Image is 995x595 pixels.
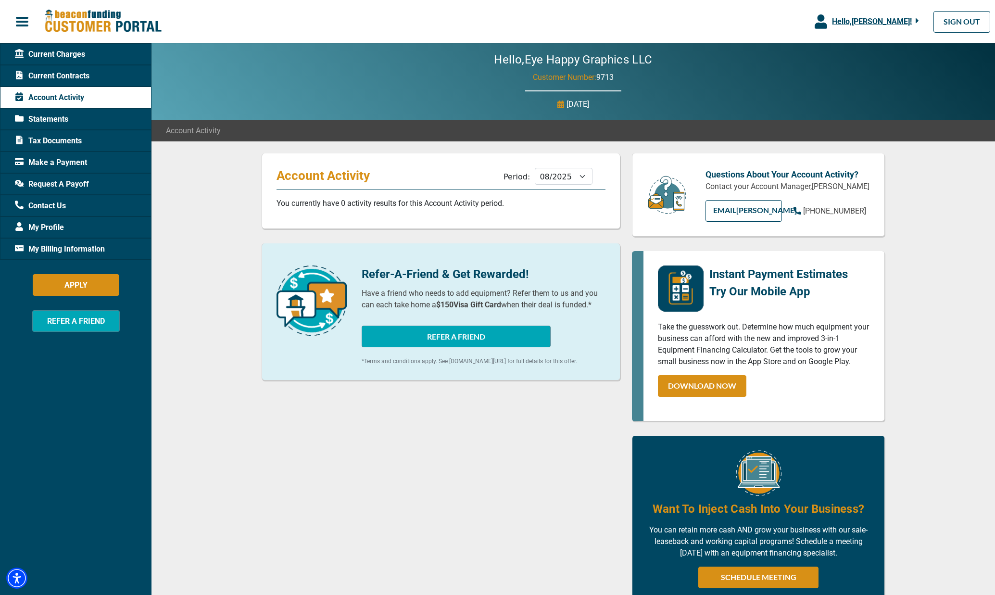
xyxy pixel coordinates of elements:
p: Have a friend who needs to add equipment? Refer them to us and you can each take home a when thei... [362,288,605,311]
img: Equipment Financing Online Image [736,450,781,496]
a: EMAIL[PERSON_NAME] [705,200,782,222]
span: Statements [15,114,68,125]
span: Customer Number: [533,73,596,82]
a: SCHEDULE MEETING [698,567,819,588]
div: Accessibility Menu [6,568,27,589]
span: My Profile [15,222,64,233]
p: Account Activity [277,168,378,183]
span: Account Activity [15,92,84,103]
label: Period: [504,172,530,181]
img: Beacon Funding Customer Portal Logo [44,9,162,34]
span: Current Contracts [15,70,89,82]
p: Questions About Your Account Activity? [705,168,870,181]
span: Current Charges [15,49,85,60]
img: customer-service.png [645,175,689,215]
h4: Want To Inject Cash Into Your Business? [653,501,864,517]
a: SIGN OUT [933,11,990,33]
span: Make a Payment [15,157,87,168]
span: My Billing Information [15,243,105,255]
p: Try Our Mobile App [709,283,848,300]
p: Instant Payment Estimates [709,266,848,283]
img: refer-a-friend-icon.png [277,266,347,336]
span: Tax Documents [15,135,82,147]
p: You can retain more cash AND grow your business with our sale-leaseback and working capital progr... [647,524,870,559]
span: Contact Us [15,200,66,212]
p: Contact your Account Manager, [PERSON_NAME] [705,181,870,192]
a: DOWNLOAD NOW [658,375,746,397]
span: Account Activity [166,125,221,137]
button: REFER A FRIEND [362,326,551,347]
span: 9713 [596,73,614,82]
p: You currently have 0 activity results for this Account Activity period. [277,198,605,209]
span: Hello, [PERSON_NAME] ! [832,17,912,26]
a: [PHONE_NUMBER] [793,205,866,217]
b: $150 Visa Gift Card [436,300,501,309]
p: Refer-A-Friend & Get Rewarded! [362,266,605,283]
span: [PHONE_NUMBER] [803,206,866,215]
img: mobile-app-logo.png [658,266,704,312]
button: APPLY [33,274,119,296]
p: Take the guesswork out. Determine how much equipment your business can afford with the new and im... [658,321,870,367]
p: *Terms and conditions apply. See [DOMAIN_NAME][URL] for full details for this offer. [362,357,605,366]
h2: Hello, Eye Happy Graphics LLC [465,53,681,67]
button: REFER A FRIEND [32,310,120,332]
span: Request A Payoff [15,178,89,190]
p: [DATE] [567,99,589,110]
